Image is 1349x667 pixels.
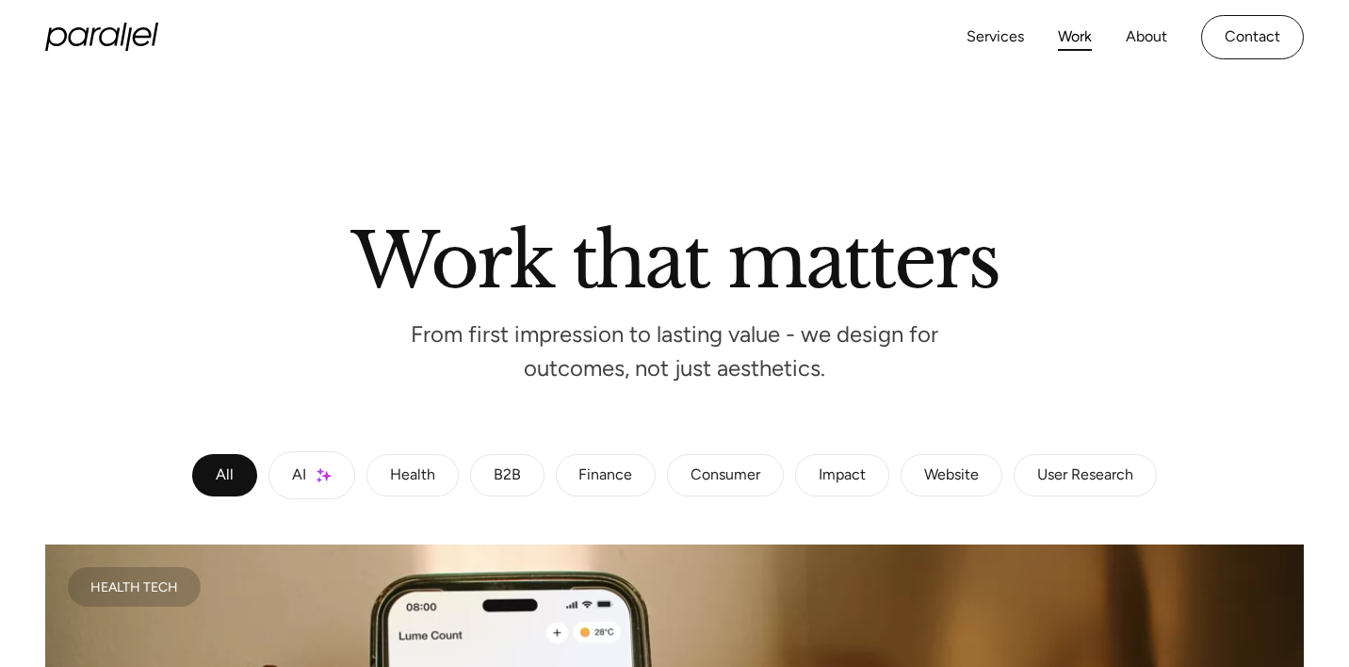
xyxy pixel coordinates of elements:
div: Health [390,470,435,481]
div: Website [924,470,979,481]
div: User Research [1037,470,1133,481]
div: Impact [819,470,866,481]
a: Services [967,24,1024,51]
h2: Work that matters [138,224,1211,288]
div: Consumer [691,470,760,481]
a: home [45,23,158,51]
a: About [1126,24,1167,51]
div: All [216,470,234,481]
div: Finance [578,470,632,481]
p: From first impression to lasting value - we design for outcomes, not just aesthetics. [392,326,957,376]
a: Work [1058,24,1092,51]
div: Health Tech [90,582,178,592]
div: AI [292,470,306,481]
div: B2B [494,470,521,481]
a: Contact [1201,15,1304,59]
